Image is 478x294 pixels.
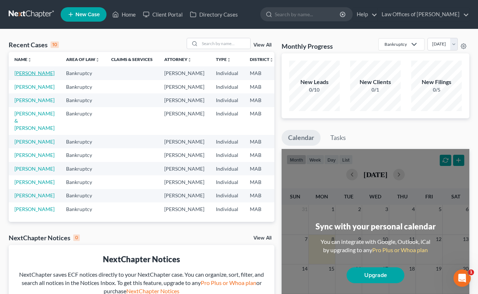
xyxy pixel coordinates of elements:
[158,66,210,80] td: [PERSON_NAME]
[60,93,105,107] td: Bankruptcy
[289,78,340,86] div: New Leads
[210,148,244,162] td: Individual
[14,84,55,90] a: [PERSON_NAME]
[158,162,210,175] td: [PERSON_NAME]
[411,86,462,93] div: 0/5
[60,135,105,148] td: Bankruptcy
[14,97,55,103] a: [PERSON_NAME]
[244,189,279,202] td: MAB
[60,189,105,202] td: Bankruptcy
[14,70,55,76] a: [PERSON_NAME]
[289,86,340,93] div: 0/10
[14,152,55,158] a: [PERSON_NAME]
[14,192,55,198] a: [PERSON_NAME]
[324,130,352,146] a: Tasks
[201,279,256,286] a: Pro Plus or Whoa plan
[250,57,274,62] a: Districtunfold_more
[347,267,404,283] a: Upgrade
[216,57,231,62] a: Typeunfold_more
[384,41,407,47] div: Bankruptcy
[27,58,32,62] i: unfold_more
[244,162,279,175] td: MAB
[244,175,279,189] td: MAB
[244,80,279,93] td: MAB
[210,93,244,107] td: Individual
[66,57,100,62] a: Area of Lawunfold_more
[318,238,433,254] div: You can integrate with Google, Outlook, iCal by upgrading to any
[14,206,55,212] a: [PERSON_NAME]
[139,8,186,21] a: Client Portal
[453,269,471,287] iframe: Intercom live chat
[316,221,436,232] div: Sync with your personal calendar
[60,107,105,135] td: Bankruptcy
[275,8,341,21] input: Search by name...
[9,40,59,49] div: Recent Cases
[14,110,55,131] a: [PERSON_NAME] & [PERSON_NAME]
[200,38,250,49] input: Search by name...
[9,233,80,242] div: NextChapter Notices
[350,86,401,93] div: 0/1
[210,135,244,148] td: Individual
[350,78,401,86] div: New Clients
[14,139,55,145] a: [PERSON_NAME]
[60,202,105,216] td: Bankruptcy
[75,12,100,17] span: New Case
[105,52,158,66] th: Claims & Services
[210,189,244,202] td: Individual
[244,202,279,216] td: MAB
[60,66,105,80] td: Bankruptcy
[158,93,210,107] td: [PERSON_NAME]
[269,58,274,62] i: unfold_more
[158,202,210,216] td: [PERSON_NAME]
[158,189,210,202] td: [PERSON_NAME]
[210,162,244,175] td: Individual
[14,166,55,172] a: [PERSON_NAME]
[60,175,105,189] td: Bankruptcy
[109,8,139,21] a: Home
[411,78,462,86] div: New Filings
[372,246,428,253] a: Pro Plus or Whoa plan
[186,8,242,21] a: Directory Cases
[282,42,333,51] h3: Monthly Progress
[158,135,210,148] td: [PERSON_NAME]
[253,236,271,241] a: View All
[282,130,321,146] a: Calendar
[210,175,244,189] td: Individual
[210,107,244,135] td: Individual
[158,80,210,93] td: [PERSON_NAME]
[158,148,210,162] td: [PERSON_NAME]
[14,254,269,265] div: NextChapter Notices
[253,43,271,48] a: View All
[244,135,279,148] td: MAB
[244,107,279,135] td: MAB
[244,148,279,162] td: MAB
[164,57,192,62] a: Attorneyunfold_more
[95,58,100,62] i: unfold_more
[187,58,192,62] i: unfold_more
[158,175,210,189] td: [PERSON_NAME]
[244,93,279,107] td: MAB
[210,66,244,80] td: Individual
[14,179,55,185] a: [PERSON_NAME]
[60,80,105,93] td: Bankruptcy
[227,58,231,62] i: unfold_more
[73,234,80,241] div: 0
[51,41,59,48] div: 10
[60,162,105,175] td: Bankruptcy
[353,8,377,21] a: Help
[244,66,279,80] td: MAB
[60,148,105,162] td: Bankruptcy
[210,80,244,93] td: Individual
[468,269,474,275] span: 1
[378,8,469,21] a: Law Offices of [PERSON_NAME]
[14,57,32,62] a: Nameunfold_more
[210,202,244,216] td: Individual
[158,107,210,135] td: [PERSON_NAME]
